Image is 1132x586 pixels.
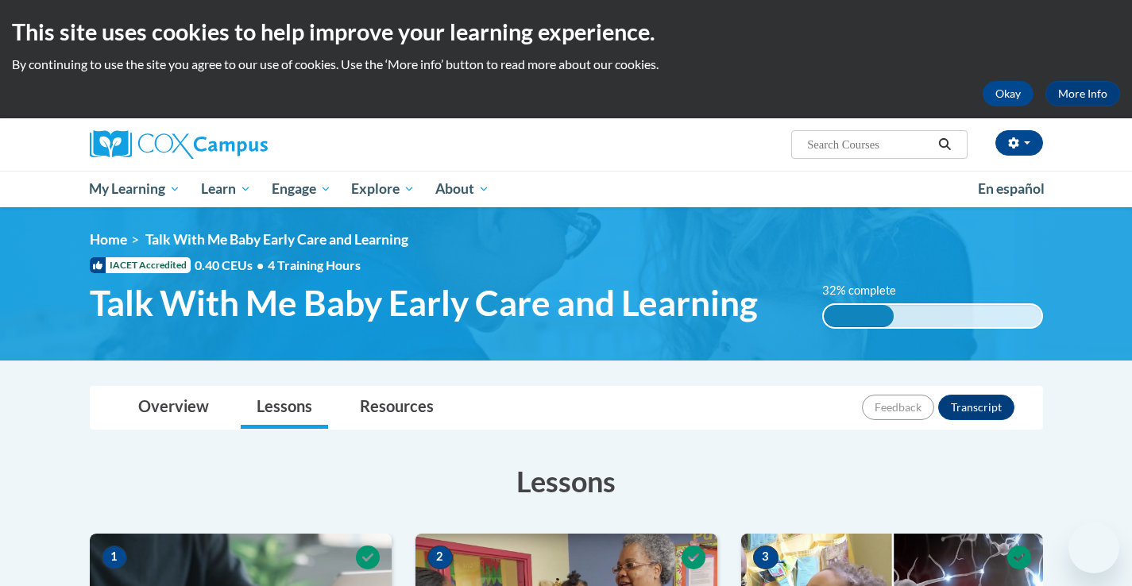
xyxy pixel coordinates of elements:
[90,257,191,273] span: IACET Accredited
[1045,81,1120,106] a: More Info
[195,256,268,274] span: 0.40 CEUs
[978,180,1045,197] span: En español
[90,231,127,248] a: Home
[145,231,408,248] span: Talk With Me Baby Early Care and Learning
[995,130,1043,156] button: Account Settings
[344,387,450,429] a: Resources
[79,171,191,207] a: My Learning
[983,81,1033,106] button: Okay
[102,546,127,569] span: 1
[268,257,361,272] span: 4 Training Hours
[427,546,453,569] span: 2
[90,130,268,159] img: Cox Campus
[753,546,778,569] span: 3
[261,171,342,207] a: Engage
[191,171,261,207] a: Learn
[806,135,933,154] input: Search Courses
[90,282,758,324] span: Talk With Me Baby Early Care and Learning
[257,257,264,272] span: •
[66,171,1067,207] div: Main menu
[12,56,1120,73] p: By continuing to use the site you agree to our use of cookies. Use the ‘More info’ button to read...
[425,171,500,207] a: About
[933,135,956,154] button: Search
[12,16,1120,48] h2: This site uses cookies to help improve your learning experience.
[89,179,180,199] span: My Learning
[822,282,914,299] label: 32% complete
[968,172,1055,206] a: En español
[862,395,934,420] button: Feedback
[90,130,392,159] a: Cox Campus
[351,179,415,199] span: Explore
[241,387,328,429] a: Lessons
[341,171,425,207] a: Explore
[1068,522,1119,573] iframe: Button to launch messaging window
[938,395,1014,420] button: Transcript
[824,305,894,327] div: 32% complete
[435,179,489,199] span: About
[201,179,251,199] span: Learn
[90,461,1043,501] h3: Lessons
[272,179,331,199] span: Engage
[122,387,225,429] a: Overview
